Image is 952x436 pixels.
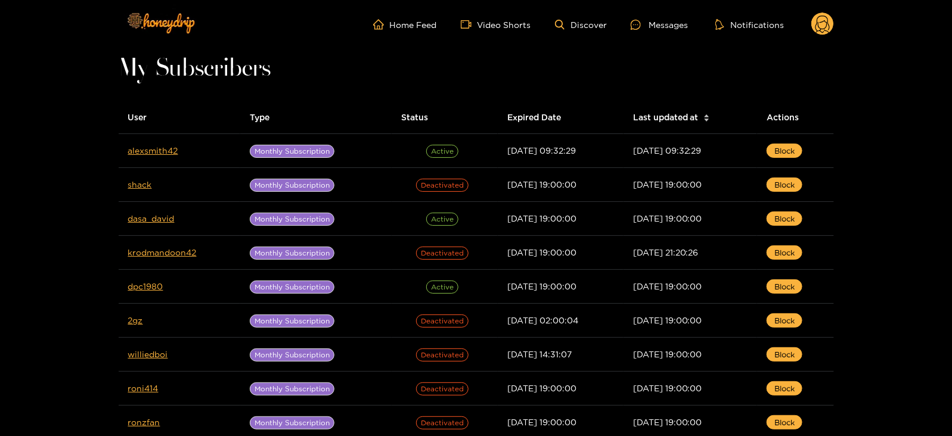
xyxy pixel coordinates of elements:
span: [DATE] 19:00:00 [633,418,702,426]
button: Block [767,211,802,226]
span: caret-down [703,117,710,123]
span: [DATE] 19:00:00 [507,384,576,393]
a: dasa_david [128,214,175,223]
span: Deactivated [416,382,469,395]
span: home [373,19,390,30]
span: video-camera [461,19,477,30]
span: Block [774,145,795,157]
a: ronzfan [128,418,160,426]
a: dpc1980 [128,282,163,291]
th: User [119,101,241,134]
span: Block [774,247,795,259]
span: [DATE] 19:00:00 [507,418,576,426]
span: Deactivated [416,247,469,260]
span: [DATE] 19:00:00 [633,384,702,393]
span: Monthly Subscription [250,145,334,158]
span: Block [774,314,795,326]
a: 2gz [128,316,143,325]
span: Deactivated [416,416,469,429]
a: krodmandoon42 [128,248,197,257]
span: caret-up [703,113,710,119]
span: Block [774,416,795,428]
button: Block [767,144,802,158]
th: Actions [757,101,833,134]
th: Status [392,101,498,134]
span: Monthly Subscription [250,416,334,429]
span: Monthly Subscription [250,213,334,226]
button: Block [767,245,802,260]
span: Block [774,213,795,225]
span: [DATE] 19:00:00 [507,180,576,189]
span: Block [774,281,795,292]
span: [DATE] 19:00:00 [633,350,702,359]
button: Block [767,279,802,294]
span: [DATE] 21:20:26 [633,248,699,257]
button: Block [767,177,802,192]
span: [DATE] 19:00:00 [633,180,702,189]
span: Monthly Subscription [250,382,334,395]
span: [DATE] 19:00:00 [633,316,702,325]
span: Block [774,382,795,394]
a: Discover [555,20,607,30]
span: Monthly Subscription [250,314,334,328]
span: Last updated at [633,111,699,124]
a: alexsmith42 [128,146,178,155]
span: [DATE] 19:00:00 [507,214,576,223]
th: Type [240,101,392,134]
a: williedboi [128,350,168,359]
th: Expired Date [498,101,623,134]
span: Monthly Subscription [250,247,334,260]
div: Messages [631,18,688,32]
span: Active [426,213,458,226]
button: Notifications [712,18,787,30]
button: Block [767,313,802,328]
a: shack [128,180,152,189]
span: Active [426,145,458,158]
span: [DATE] 02:00:04 [507,316,578,325]
a: Video Shorts [461,19,531,30]
button: Block [767,415,802,429]
span: Block [774,348,795,360]
span: Deactivated [416,179,469,192]
a: roni414 [128,384,159,393]
h1: My Subscribers [119,61,834,77]
span: [DATE] 19:00:00 [633,282,702,291]
button: Block [767,347,802,362]
span: Monthly Subscription [250,281,334,294]
span: [DATE] 09:32:29 [633,146,702,155]
span: Deactivated [416,348,469,362]
span: [DATE] 19:00:00 [633,214,702,223]
a: Home Feed [373,19,437,30]
span: Active [426,281,458,294]
button: Block [767,381,802,395]
span: [DATE] 19:00:00 [507,282,576,291]
span: Monthly Subscription [250,348,334,362]
span: Deactivated [416,314,469,328]
span: Monthly Subscription [250,179,334,192]
span: Block [774,179,795,191]
span: [DATE] 09:32:29 [507,146,576,155]
span: [DATE] 19:00:00 [507,248,576,257]
span: [DATE] 14:31:07 [507,350,572,359]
